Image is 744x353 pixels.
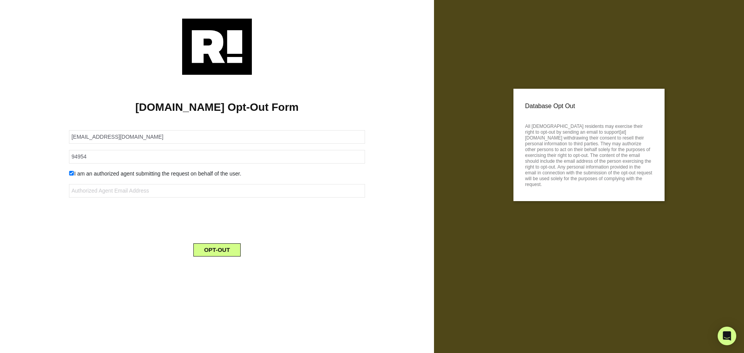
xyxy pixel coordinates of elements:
iframe: reCAPTCHA [158,204,276,234]
div: I am an authorized agent submitting the request on behalf of the user. [63,170,370,178]
button: OPT-OUT [193,243,241,257]
h1: [DOMAIN_NAME] Opt-Out Form [12,101,422,114]
img: Retention.com [182,19,252,75]
p: All [DEMOGRAPHIC_DATA] residents may exercise their right to opt-out by sending an email to suppo... [525,121,653,188]
div: Open Intercom Messenger [718,327,736,345]
input: Email Address [69,130,365,144]
p: Database Opt Out [525,100,653,112]
input: Authorized Agent Email Address [69,184,365,198]
input: Zipcode [69,150,365,164]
